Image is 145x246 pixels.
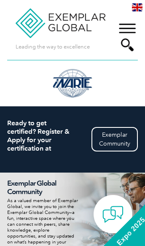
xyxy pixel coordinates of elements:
[7,179,91,196] h2: Exemplar Global Community
[7,119,138,153] h2: Ready to get certified? Register & Apply for your certification at
[102,204,124,225] img: contact-chat.png
[16,42,90,51] p: Leading the way to excellence
[91,127,138,151] a: ExemplarCommunity
[132,3,142,11] img: en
